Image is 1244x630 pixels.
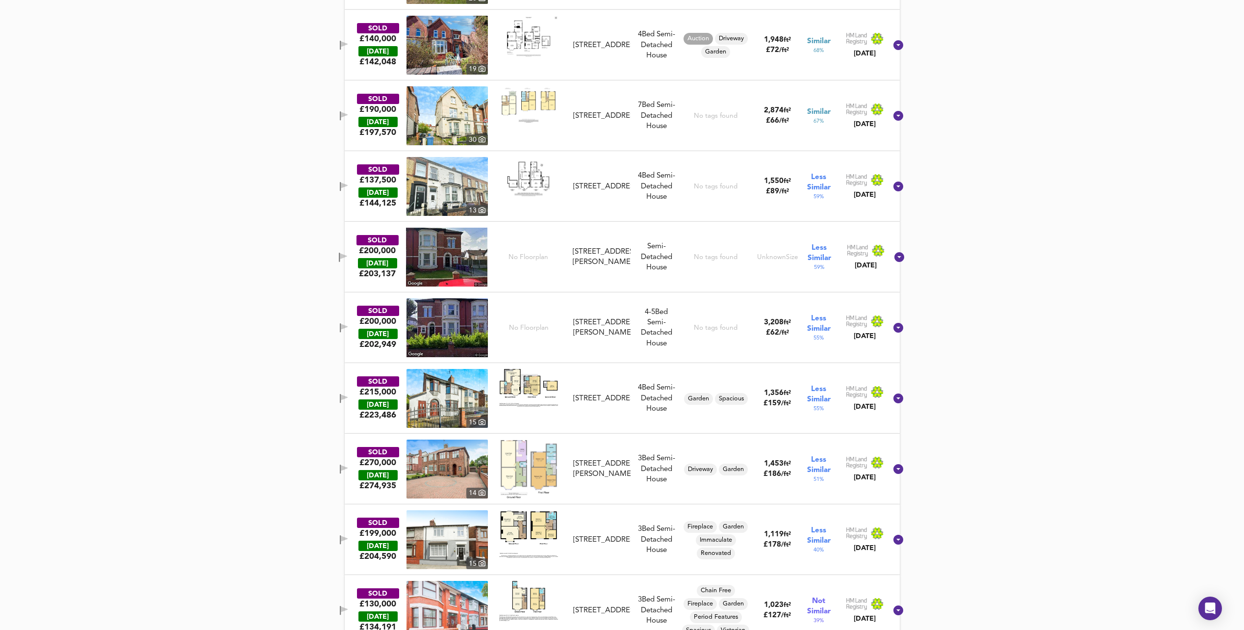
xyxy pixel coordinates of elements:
[781,400,791,407] span: / ft²
[701,48,730,56] span: Garden
[345,10,900,80] div: SOLD£140,000 [DATE]£142,048property thumbnail 19 Floorplan[STREET_ADDRESS]4Bed Semi-Detached Hous...
[508,253,548,262] span: No Floorplan
[846,543,884,553] div: [DATE]
[345,434,900,504] div: SOLD£270,000 [DATE]£274,935property thumbnail 14 Floorplan[STREET_ADDRESS][PERSON_NAME]3Bed Semi-...
[763,471,791,478] span: £ 186
[499,581,558,621] img: Floorplan
[684,598,717,610] div: Fireplace
[846,386,884,398] img: Land Registry
[846,32,884,45] img: Land Registry
[808,243,831,263] span: Less Similar
[359,599,396,609] div: £130,000
[573,459,630,480] div: [STREET_ADDRESS][PERSON_NAME]
[846,174,884,186] img: Land Registry
[846,331,884,341] div: [DATE]
[466,64,488,75] div: 19
[635,383,679,414] div: 4 Bed Semi-Detached House
[784,531,791,538] span: ft²
[357,588,399,599] div: SOLD
[846,472,884,482] div: [DATE]
[892,39,904,51] svg: Show Details
[784,461,791,467] span: ft²
[696,534,736,546] div: Immaculate
[813,117,824,125] span: 67 %
[466,134,488,145] div: 30
[784,319,791,326] span: ft²
[697,585,735,597] div: Chain Free
[573,182,630,192] div: [STREET_ADDRESS]
[359,104,396,115] div: £190,000
[406,228,487,287] img: streetview
[358,258,397,268] div: [DATE]
[892,604,904,616] svg: Show Details
[569,182,634,192] div: 14 Windsor Road, L9 4RA
[813,47,824,54] span: 68 %
[684,394,713,403] span: Garden
[359,198,396,209] span: £ 144,125
[715,393,748,405] div: Spacious
[784,178,791,184] span: ft²
[406,369,488,428] img: property thumbnail
[573,40,630,51] div: [STREET_ADDRESS]
[784,390,791,396] span: ft²
[846,456,884,469] img: Land Registry
[635,595,679,626] div: 3 Bed Semi-Detached House
[635,171,679,202] div: 4 Bed Semi-Detached House
[635,453,679,485] div: 3 Bed Semi-Detached House
[357,518,399,528] div: SOLD
[813,475,824,483] span: 51 %
[499,510,558,557] img: Floorplan
[569,111,634,121] div: 44 Grey Road, L9 1AY
[406,157,488,216] img: property thumbnail
[466,417,488,428] div: 15
[345,80,900,151] div: SOLD£190,000 [DATE]£197,570property thumbnail 30 Floorplan[STREET_ADDRESS]7Bed Semi-Detached Hous...
[573,247,630,268] div: [STREET_ADDRESS][PERSON_NAME]
[499,369,558,407] img: Floorplan
[807,172,831,193] span: Less Similar
[357,94,399,104] div: SOLD
[694,182,737,191] div: No tags found
[684,523,717,531] span: Fireplace
[569,605,634,616] div: 20 Kingfield Road, L9 3AW
[358,399,398,410] div: [DATE]
[846,103,884,116] img: Land Registry
[499,157,558,199] img: Floorplan
[697,549,735,558] span: Renovated
[359,387,396,397] div: £215,000
[719,523,748,531] span: Garden
[781,471,791,477] span: / ft²
[358,470,398,480] div: [DATE]
[779,118,789,124] span: / ft²
[892,181,904,192] svg: Show Details
[807,596,831,617] span: Not Similar
[358,611,398,622] div: [DATE]
[359,457,396,468] div: £270,000
[846,119,884,129] div: [DATE]
[406,298,488,357] img: streetview
[697,586,735,595] span: Chain Free
[406,510,488,569] a: property thumbnail 15
[684,464,717,475] div: Driveway
[358,541,398,551] div: [DATE]
[684,34,713,43] span: Auction
[766,47,789,54] span: £ 72
[406,440,488,499] a: property thumbnail 14
[357,447,399,457] div: SOLD
[635,524,679,555] div: 3 Bed Semi-Detached House
[784,602,791,608] span: ft²
[813,193,824,201] span: 59 %
[359,245,396,256] div: £200,000
[569,535,634,545] div: 7 Broomfield Road, L9 3AB
[358,46,398,56] div: [DATE]
[359,551,396,562] span: £ 204,590
[573,111,630,121] div: [STREET_ADDRESS]
[846,190,884,200] div: [DATE]
[690,613,742,622] span: Period Features
[684,600,717,608] span: Fireplace
[764,390,784,397] span: 1,356
[358,117,398,127] div: [DATE]
[847,244,885,257] img: Land Registry
[684,465,717,474] span: Driveway
[715,394,748,403] span: Spacious
[813,617,824,625] span: 39 %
